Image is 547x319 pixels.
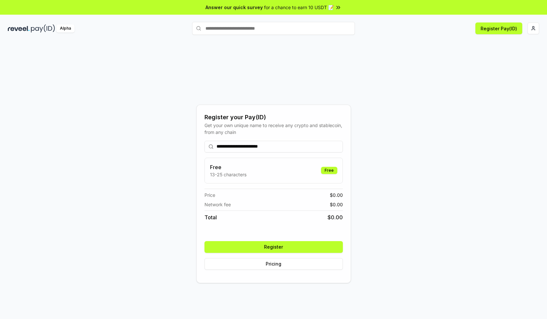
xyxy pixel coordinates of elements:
button: Register Pay(ID) [475,22,522,34]
h3: Free [210,163,246,171]
img: pay_id [31,24,55,33]
span: Network fee [204,201,231,208]
button: Register [204,241,343,253]
img: reveel_dark [8,24,30,33]
span: $ 0.00 [330,192,343,198]
span: for a chance to earn 10 USDT 📝 [264,4,334,11]
span: Answer our quick survey [205,4,263,11]
div: Register your Pay(ID) [204,113,343,122]
div: Alpha [56,24,75,33]
span: Total [204,213,217,221]
div: Get your own unique name to receive any crypto and stablecoin, from any chain [204,122,343,136]
p: 13-25 characters [210,171,246,178]
button: Pricing [204,258,343,270]
span: $ 0.00 [330,201,343,208]
span: Price [204,192,215,198]
div: Free [321,167,337,174]
span: $ 0.00 [328,213,343,221]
